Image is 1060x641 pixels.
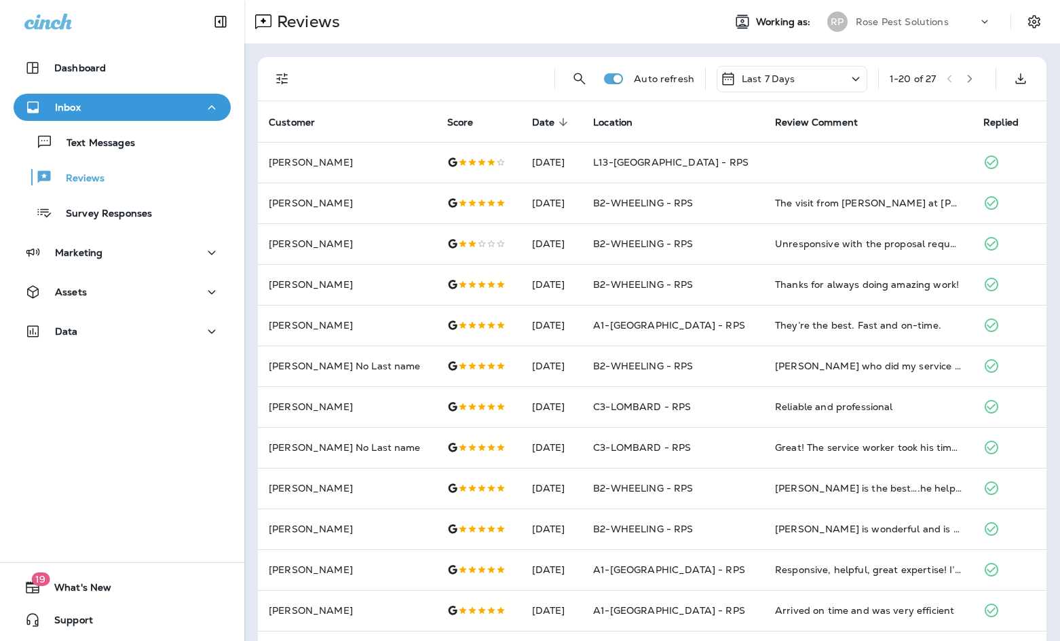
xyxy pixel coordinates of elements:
[593,156,749,168] span: L13-[GEOGRAPHIC_DATA] - RPS
[566,65,593,92] button: Search Reviews
[1022,10,1046,34] button: Settings
[269,564,425,575] p: [PERSON_NAME]
[532,117,555,128] span: Date
[521,142,583,183] td: [DATE]
[14,606,231,634] button: Support
[53,137,135,150] p: Text Messages
[14,94,231,121] button: Inbox
[742,73,795,84] p: Last 7 Days
[1007,65,1034,92] button: Export as CSV
[593,197,693,209] span: B2-WHEELING - RPS
[593,482,693,494] span: B2-WHEELING - RPS
[521,183,583,223] td: [DATE]
[55,326,78,337] p: Data
[983,117,1019,128] span: Replied
[521,549,583,590] td: [DATE]
[775,522,962,536] div: Jesus is wonderful and is always so nice. And our dogs like to play with him.
[55,247,102,258] p: Marketing
[269,279,425,290] p: [PERSON_NAME]
[269,198,425,208] p: [PERSON_NAME]
[52,172,105,185] p: Reviews
[521,386,583,427] td: [DATE]
[31,572,50,586] span: 19
[634,73,694,84] p: Auto refresh
[775,278,962,291] div: Thanks for always doing amazing work!
[14,163,231,191] button: Reviews
[856,16,949,27] p: Rose Pest Solutions
[269,65,296,92] button: Filters
[54,62,106,73] p: Dashboard
[521,264,583,305] td: [DATE]
[890,73,936,84] div: 1 - 20 of 27
[55,102,81,113] p: Inbox
[532,116,573,128] span: Date
[775,116,875,128] span: Review Comment
[593,604,745,617] span: A1-[GEOGRAPHIC_DATA] - RPS
[983,116,1036,128] span: Replied
[269,117,315,128] span: Customer
[521,305,583,346] td: [DATE]
[593,319,745,331] span: A1-[GEOGRAPHIC_DATA] - RPS
[775,196,962,210] div: The visit from Gary at Rose Pest Solutions was perfect. He taught me quite a few things about pes...
[14,278,231,306] button: Assets
[14,318,231,345] button: Data
[593,564,745,576] span: A1-[GEOGRAPHIC_DATA] - RPS
[775,359,962,373] div: Quinten who did my service was awesome. So nice and thorough!
[269,442,425,453] p: [PERSON_NAME] No Last name
[775,318,962,332] div: They’re the best. Fast and on-time.
[14,54,231,81] button: Dashboard
[271,12,340,32] p: Reviews
[521,468,583,509] td: [DATE]
[593,238,693,250] span: B2-WHEELING - RPS
[269,605,425,616] p: [PERSON_NAME]
[14,574,231,601] button: 19What's New
[521,509,583,549] td: [DATE]
[447,117,474,128] span: Score
[593,401,691,413] span: C3-LOMBARD - RPS
[775,400,962,414] div: Reliable and professional
[202,8,240,35] button: Collapse Sidebar
[593,523,693,535] span: B2-WHEELING - RPS
[756,16,814,28] span: Working as:
[14,239,231,266] button: Marketing
[269,238,425,249] p: [PERSON_NAME]
[14,198,231,227] button: Survey Responses
[269,483,425,494] p: [PERSON_NAME]
[775,441,962,454] div: Great! The service worker took his time to explain what will happen w/ my ant problem. Thanks to ...
[269,116,333,128] span: Customer
[775,481,962,495] div: Anton is the best….he helps and does a great job with our concerns.
[593,441,691,454] span: C3-LOMBARD - RPS
[775,604,962,617] div: Arrived on time and was very efficient
[55,287,87,297] p: Assets
[521,590,583,631] td: [DATE]
[269,157,425,168] p: [PERSON_NAME]
[775,117,858,128] span: Review Comment
[827,12,848,32] div: RP
[52,208,152,221] p: Survey Responses
[593,117,632,128] span: Location
[775,237,962,251] div: Unresponsive with the proposal request.
[14,128,231,156] button: Text Messages
[593,116,650,128] span: Location
[521,427,583,468] td: [DATE]
[775,563,962,576] div: Responsive, helpful, great expertise! I’ve called twice with an urgent need to remove a dead rode...
[269,320,425,331] p: [PERSON_NAME]
[521,346,583,386] td: [DATE]
[41,615,93,631] span: Support
[269,524,425,534] p: [PERSON_NAME]
[593,360,693,372] span: B2-WHEELING - RPS
[269,361,425,371] p: [PERSON_NAME] No Last name
[593,278,693,291] span: B2-WHEELING - RPS
[269,401,425,412] p: [PERSON_NAME]
[521,223,583,264] td: [DATE]
[41,582,111,598] span: What's New
[447,116,491,128] span: Score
